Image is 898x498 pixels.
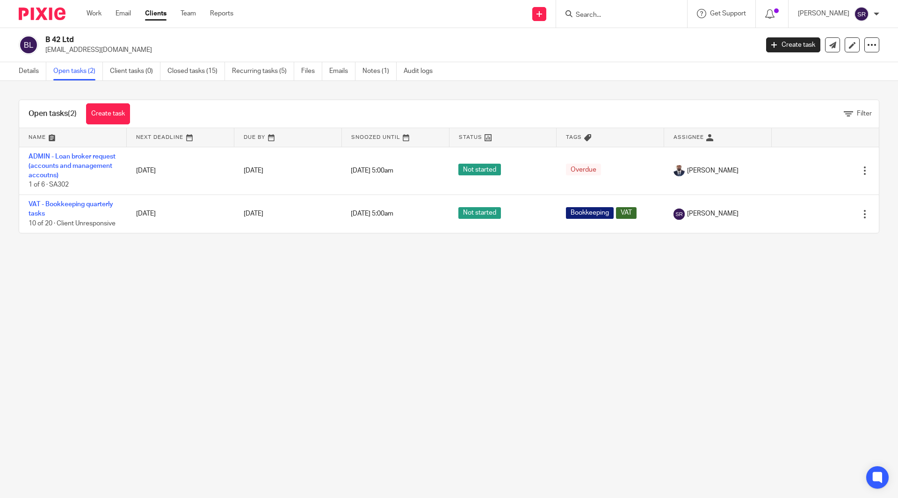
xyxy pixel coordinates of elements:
p: [EMAIL_ADDRESS][DOMAIN_NAME] [45,45,752,55]
span: [DATE] 5:00am [351,211,393,217]
input: Search [575,11,659,20]
span: Filter [857,110,872,117]
img: WhatsApp%20Image%202022-05-18%20at%206.27.04%20PM.jpeg [673,165,685,176]
a: Audit logs [404,62,440,80]
a: Closed tasks (15) [167,62,225,80]
a: Create task [86,103,130,124]
span: Status [459,135,482,140]
a: Team [181,9,196,18]
p: [PERSON_NAME] [798,9,849,18]
span: Not started [458,164,501,175]
a: VAT - Bookkeeping quarterly tasks [29,201,113,217]
span: Get Support [710,10,746,17]
span: Bookkeeping [566,207,614,219]
span: (2) [68,110,77,117]
span: Tags [566,135,582,140]
a: Reports [210,9,233,18]
h2: B 42 Ltd [45,35,611,45]
span: [PERSON_NAME] [687,166,739,175]
a: Work [87,9,101,18]
a: Email [116,9,131,18]
img: svg%3E [854,7,869,22]
img: svg%3E [19,35,38,55]
a: ADMIN - Loan broker request (accounts and management accoutns) [29,153,116,179]
h1: Open tasks [29,109,77,119]
a: Clients [145,9,167,18]
span: 10 of 20 · Client Unresponsive [29,220,116,227]
img: svg%3E [673,209,685,220]
a: Details [19,62,46,80]
a: Create task [766,37,820,52]
img: Pixie [19,7,65,20]
a: Client tasks (0) [110,62,160,80]
span: VAT [616,207,637,219]
span: 1 of 6 · SA302 [29,182,69,188]
span: [DATE] [244,167,263,174]
a: Notes (1) [362,62,397,80]
a: Files [301,62,322,80]
td: [DATE] [127,195,234,233]
a: Open tasks (2) [53,62,103,80]
a: Emails [329,62,355,80]
span: [DATE] 5:00am [351,167,393,174]
span: Snoozed Until [351,135,400,140]
span: Not started [458,207,501,219]
span: [DATE] [244,211,263,217]
span: Overdue [566,164,601,175]
a: Recurring tasks (5) [232,62,294,80]
td: [DATE] [127,147,234,195]
span: [PERSON_NAME] [687,209,739,218]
